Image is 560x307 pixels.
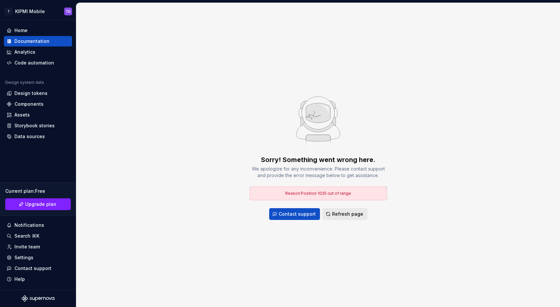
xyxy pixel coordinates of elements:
div: KIPMI Mobile [15,8,45,15]
div: T [5,8,12,15]
a: Settings [4,252,72,263]
div: Current plan : Free [5,188,71,194]
button: TKIPMI MobileTD [1,4,75,18]
div: Documentation [14,38,49,45]
a: Design tokens [4,88,72,99]
button: Contact support [269,208,320,220]
svg: Supernova Logo [22,295,54,302]
div: Analytics [14,49,35,55]
button: Search ⌘K [4,231,72,241]
span: Reason: Position 1025 out of range [285,191,351,196]
a: Storybook stories [4,120,72,131]
button: Contact support [4,263,72,274]
div: Settings [14,254,33,261]
div: We apologize for any inconvenience. Please contact support and provide the error message below to... [250,166,387,179]
a: Components [4,99,72,109]
a: Assets [4,110,72,120]
span: Upgrade plan [25,201,56,208]
div: Design tokens [14,90,47,97]
button: Help [4,274,72,284]
a: Data sources [4,131,72,142]
div: Search ⌘K [14,233,39,239]
span: Refresh page [332,211,363,217]
div: Data sources [14,133,45,140]
div: Home [14,27,28,34]
a: Home [4,25,72,36]
div: Code automation [14,60,54,66]
div: Assets [14,112,30,118]
div: Help [14,276,25,282]
a: Documentation [4,36,72,46]
div: Sorry! Something went wrong here. [261,155,375,164]
div: Contact support [14,265,51,272]
div: Notifications [14,222,44,228]
span: Contact support [279,211,316,217]
a: Invite team [4,242,72,252]
div: Components [14,101,44,107]
button: Refresh page [323,208,367,220]
button: Notifications [4,220,72,230]
div: Invite team [14,244,40,250]
button: Upgrade plan [5,198,71,210]
div: Storybook stories [14,122,55,129]
div: TD [65,9,71,14]
a: Code automation [4,58,72,68]
a: Analytics [4,47,72,57]
div: Design system data [5,80,44,85]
